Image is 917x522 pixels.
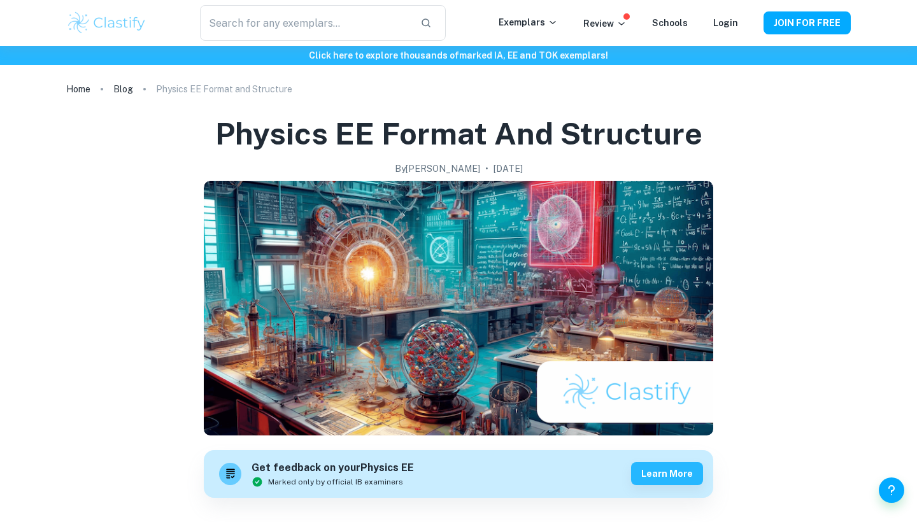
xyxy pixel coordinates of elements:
a: Schools [652,18,688,28]
button: Learn more [631,462,703,485]
h2: [DATE] [494,162,523,176]
p: • [485,162,488,176]
p: Exemplars [499,15,558,29]
a: Blog [113,80,133,98]
a: Get feedback on yourPhysics EEMarked only by official IB examinersLearn more [204,450,713,498]
img: Physics EE Format and Structure cover image [204,181,713,435]
input: Search for any exemplars... [200,5,410,41]
a: Home [66,80,90,98]
button: JOIN FOR FREE [764,11,851,34]
span: Marked only by official IB examiners [268,476,403,488]
h6: Get feedback on your Physics EE [252,460,414,476]
button: Help and Feedback [879,477,904,503]
img: Clastify logo [66,10,147,36]
h1: Physics EE Format and Structure [215,113,702,154]
p: Review [583,17,627,31]
h6: Click here to explore thousands of marked IA, EE and TOK exemplars ! [3,48,914,62]
h2: By [PERSON_NAME] [395,162,480,176]
a: Login [713,18,738,28]
p: Physics EE Format and Structure [156,82,292,96]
